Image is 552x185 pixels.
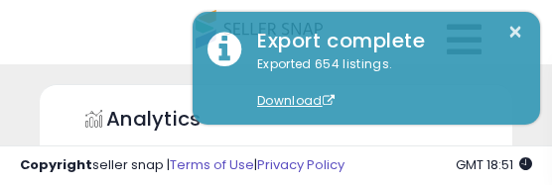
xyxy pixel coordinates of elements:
[106,105,239,138] h5: Analytics
[20,156,345,175] div: seller snap | |
[20,155,92,174] strong: Copyright
[170,155,254,174] a: Terms of Use
[257,155,345,174] a: Privacy Policy
[242,55,525,111] div: Exported 654 listings.
[507,20,523,45] button: ×
[456,155,532,174] span: 2025-10-6 18:51 GMT
[257,92,335,109] a: Download
[242,27,525,55] div: Export complete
